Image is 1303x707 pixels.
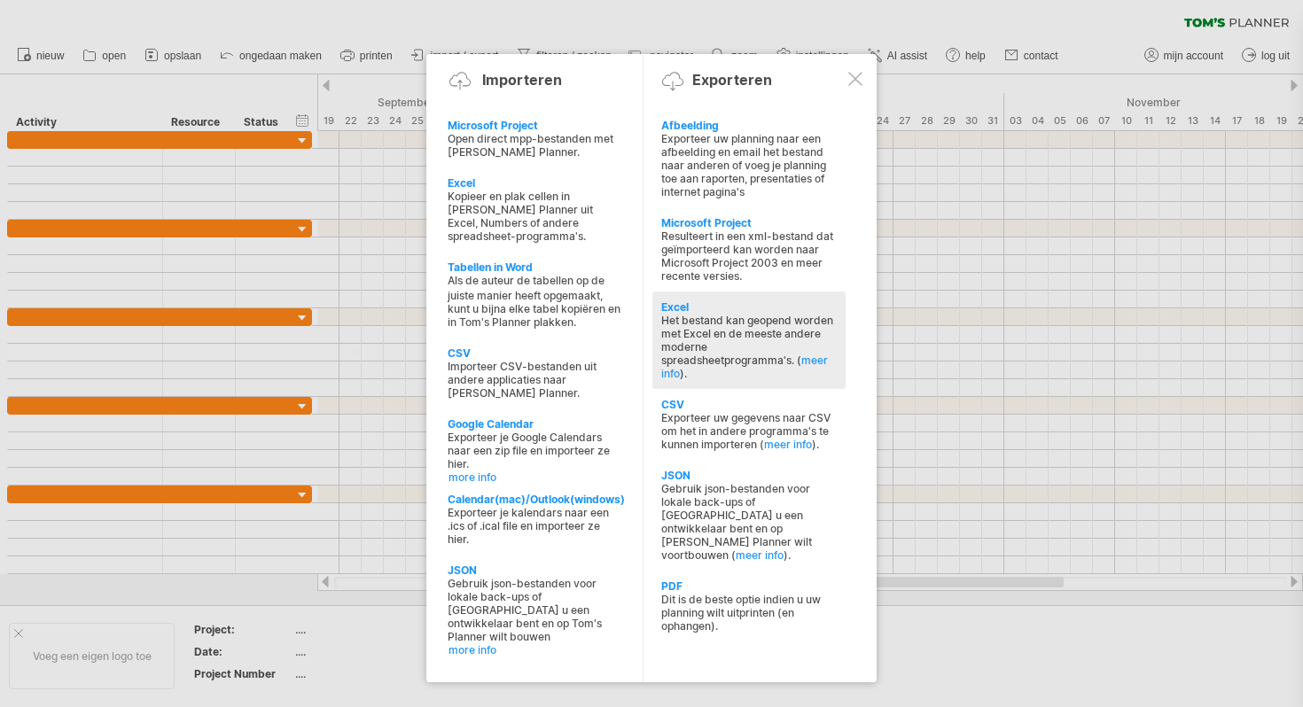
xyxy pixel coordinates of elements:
div: Als de auteur de tabellen op de juiste manier heeft opgemaakt, kunt u bijna elke tabel kopiëren ... [448,274,623,329]
a: meer info [736,548,784,562]
div: Excel [661,300,837,314]
div: Dit is de beste optie indien u uw planning wilt uitprinten (en ophangen). [661,593,837,633]
div: Exporteren [692,71,772,89]
div: Tabellen in Word [448,260,623,274]
div: Exporteer uw gegevens naar CSV om het in andere programma's te kunnen importeren ( ). [661,411,837,451]
a: meer info [661,353,828,380]
div: Afbeelding [661,119,837,132]
div: Gebruik json-bestanden voor lokale back-ups of [GEOGRAPHIC_DATA] u een ontwikkelaar bent en op [P... [661,482,837,562]
a: meer info [764,438,812,451]
div: CSV [661,398,837,411]
div: PDF [661,579,837,593]
div: Exporteer uw planning naar een afbeelding en email het bestand naar anderen of voeg je planning t... [661,132,837,198]
div: Microsoft Project [661,216,837,229]
a: more info [449,643,624,656]
div: Importeren [482,71,562,89]
div: JSON [661,469,837,482]
a: more info [449,470,624,484]
div: Resulteert in een xml-bestand dat geïmporteerd kan worden naar Microsoft Project 2003 en meer rec... [661,229,837,283]
div: Kopieer en plak cellen in [PERSON_NAME] Planner uit Excel, Numbers of andere spreadsheet-programm... [448,190,623,243]
div: Excel [448,176,623,190]
div: Het bestand kan geopend worden met Excel en de meeste andere moderne spreadsheetprogramma's. ( ). [661,314,837,380]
